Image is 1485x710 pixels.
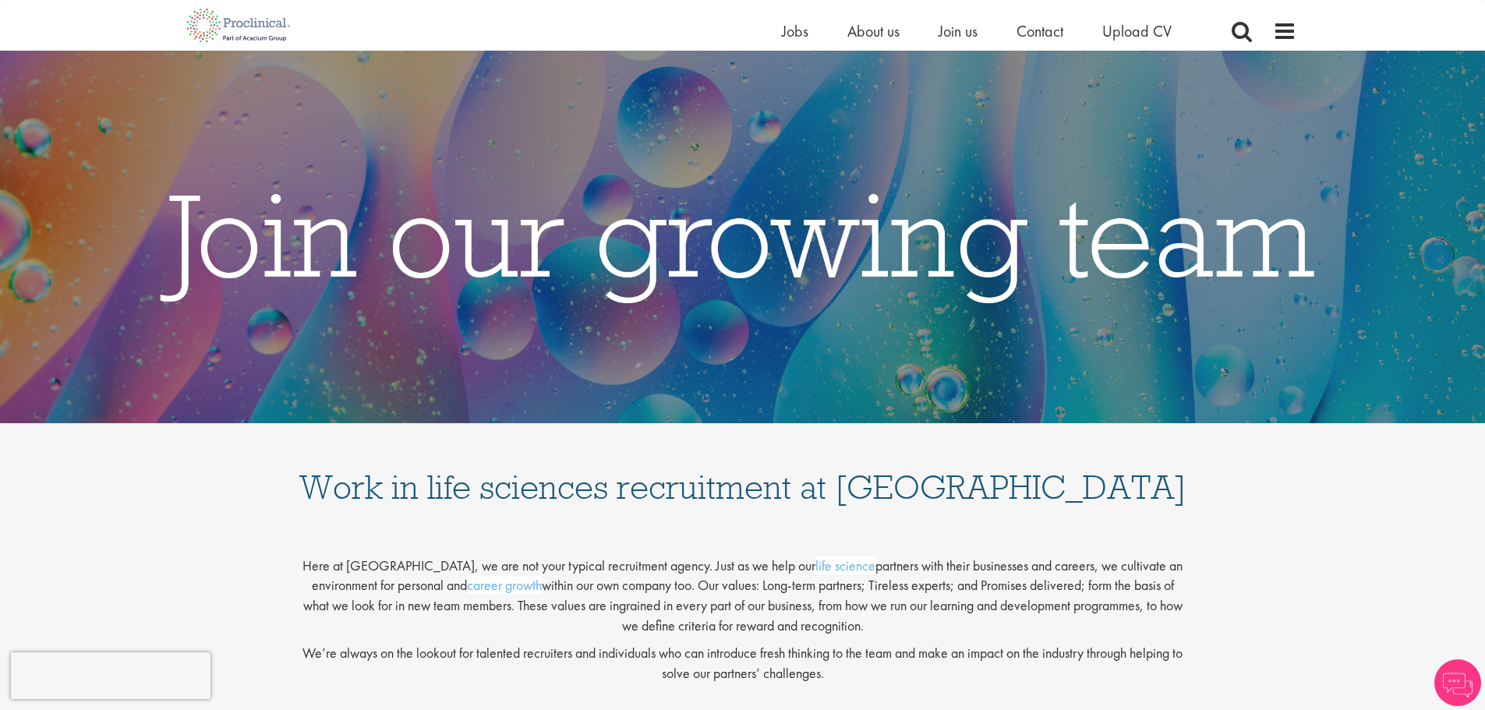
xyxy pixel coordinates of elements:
a: Contact [1017,21,1063,41]
h1: Work in life sciences recruitment at [GEOGRAPHIC_DATA] [299,439,1187,504]
p: We’re always on the lookout for talented recruiters and individuals who can introduce fresh think... [299,643,1187,683]
a: life science [815,556,875,574]
a: About us [847,21,900,41]
a: Join us [939,21,978,41]
a: Jobs [782,21,808,41]
img: Chatbot [1434,659,1481,706]
iframe: reCAPTCHA [11,652,210,699]
a: career growth [467,576,542,594]
p: Here at [GEOGRAPHIC_DATA], we are not your typical recruitment agency. Just as we help our partne... [299,543,1187,636]
a: Upload CV [1102,21,1172,41]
